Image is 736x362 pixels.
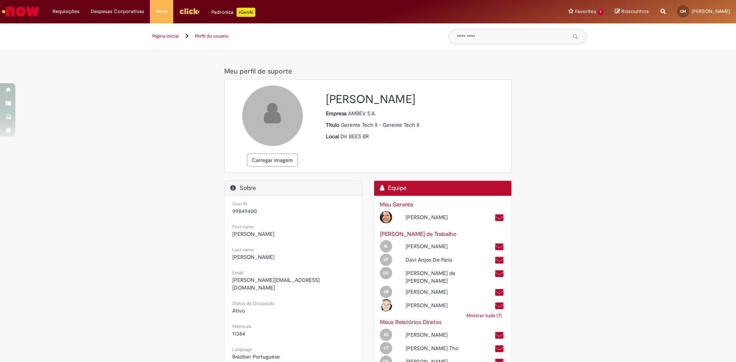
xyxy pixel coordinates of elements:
h2: Equipe [380,185,506,192]
small: First name [232,224,254,230]
div: Padroniza [211,8,255,17]
h3: Meus Relatórios Diretos [380,319,506,326]
span: AMBEV S.A. [348,110,376,117]
span: CT [384,346,389,351]
span: Dir BEES BR [340,133,369,140]
div: Open Profile: Gabriel Manfredini De Oliveira Bueno [374,285,477,298]
small: Last name [232,247,254,253]
img: click_logo_yellow_360x200.png [179,5,200,17]
div: [PERSON_NAME] [400,242,477,250]
a: Enviar um e-mail para Diego.Camara@AB-inbev.com [495,269,504,278]
small: User ID [232,201,247,207]
span: 11384 [232,330,245,337]
span: 99849400 [232,208,257,215]
div: Open Profile: Alyson Reis Dos Santos [374,328,477,341]
span: DC [383,270,389,275]
span: [PERSON_NAME] [232,254,274,260]
span: Despesas Corporativas [91,8,144,15]
a: Enviar um e-mail para Carim.Tho@AB-Inbev.com [495,344,504,353]
span: Brazilian Portuguese [232,353,280,360]
div: [PERSON_NAME] de [PERSON_NAME] [400,269,477,285]
a: Enviar um e-mail para Davi.Faria@AB-inbev.com [495,256,504,265]
span: 1 [598,9,603,15]
small: Language [232,346,252,352]
div: Open Profile: Joao Otavio Caetano Dias [374,298,477,311]
a: Enviar um e-mail para Gabriel.Bueno@AB-Inbev.com [495,288,504,297]
a: Mostrar tudo (7) [463,309,506,323]
span: [PERSON_NAME] [232,231,274,238]
a: Enviar um e-mail para ALYSON.SANTOS@AB-Inbev.com [495,331,504,340]
div: Open Profile: Daniele Cristina Uchoa Maia Rodrigues [374,210,477,223]
div: Open Profile: Antonio Augusto Conti Fernandes Leao [374,239,477,252]
span: More [156,8,168,15]
span: Gerente Tech II - Gerente Tech II [341,121,419,128]
div: [PERSON_NAME] [400,288,477,296]
div: Open Profile: Carim Hidemi Tho [374,341,477,354]
h2: [PERSON_NAME] [326,93,506,106]
div: Open Profile: Diego Luiz Buarque de Melo Camara [374,266,477,285]
span: Favoritos [575,8,596,15]
span: AL [384,244,388,249]
strong: Local [326,133,340,140]
span: CM [680,9,686,14]
small: Email [232,270,243,276]
p: +GenAi [237,8,255,17]
a: Página inicial [152,33,179,39]
h2: Sobre [230,185,356,192]
div: Davi Anjos De Faria [400,256,477,264]
span: AS [384,332,388,337]
h3: Meu Gerente [380,201,506,208]
a: Rascunhos [615,8,649,15]
a: Enviar um e-mail para Antonio.leao@ab-inbev.com [495,242,504,251]
span: DF [384,257,388,262]
div: [PERSON_NAME] [400,213,477,221]
div: [PERSON_NAME] [400,301,477,309]
a: Perfil do usuário [195,33,228,39]
span: Meu perfil de suporte [224,67,292,76]
a: Enviar um e-mail para Daniele.Rodrigues@ab-inbev.com [495,213,504,222]
span: [PERSON_NAME][EMAIL_ADDRESS][DOMAIN_NAME] [232,277,320,291]
span: Requisições [53,8,79,15]
span: Rascunhos [621,8,649,15]
small: Status da Ocupação [232,300,274,306]
span: GB [384,289,389,294]
a: Enviar um e-mail para Joao.Dias@AB-inbev.com [495,301,504,310]
small: Matricula [232,323,251,329]
div: Open Profile: Davi Anjos De Faria [374,252,477,266]
strong: Título [326,121,341,128]
strong: Empresa [326,110,348,117]
button: Carregar imagem [247,154,298,167]
span: Ativo [232,307,245,314]
h3: [PERSON_NAME] de Trabalho [380,231,506,238]
ul: Trilhas de página [149,29,437,43]
div: [PERSON_NAME] [400,331,477,339]
span: [PERSON_NAME] [692,8,730,15]
div: [PERSON_NAME] Tho [400,344,477,352]
img: ServiceNow [1,4,40,19]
